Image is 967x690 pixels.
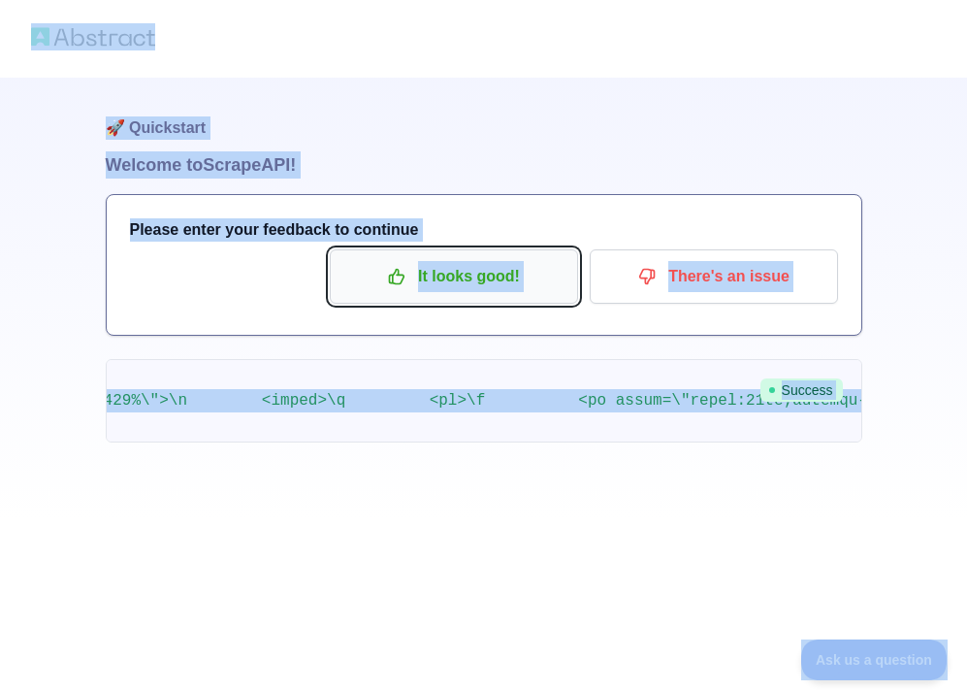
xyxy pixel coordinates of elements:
h1: 🚀 Quickstart [106,78,862,151]
p: There's an issue [604,260,823,293]
span: Success [760,378,843,402]
h3: Please enter your feedback to continue [130,218,838,242]
h1: Welcome to Scrape API! [106,151,862,179]
p: It looks good! [344,260,564,293]
button: It looks good! [330,249,578,304]
iframe: Toggle Customer Support [801,640,948,680]
button: There's an issue [590,249,838,304]
img: Abstract logo [31,23,155,50]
